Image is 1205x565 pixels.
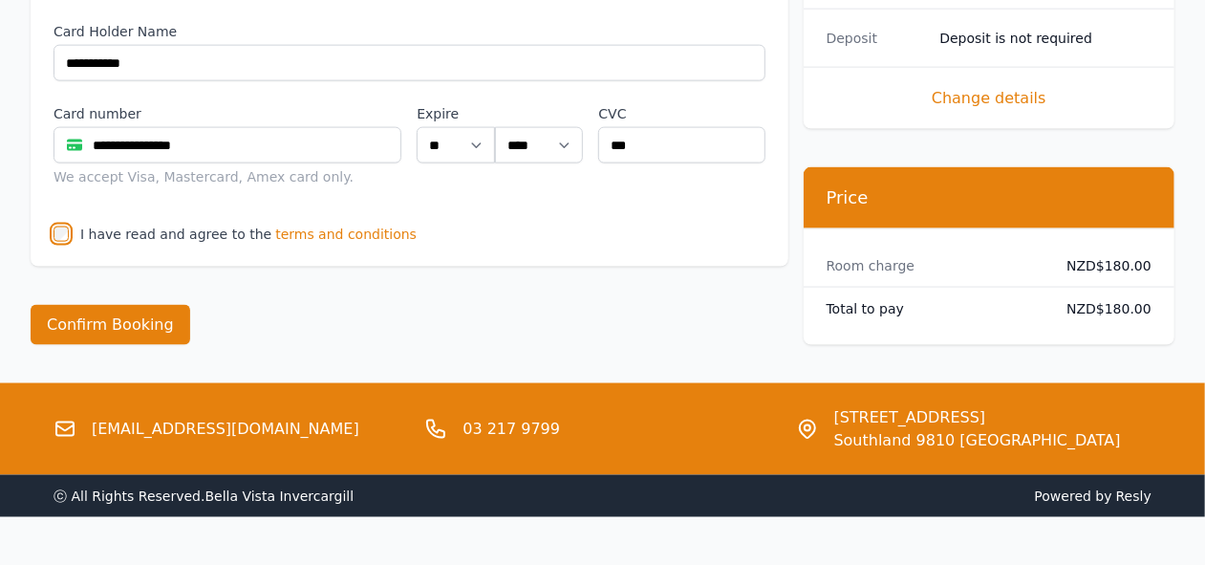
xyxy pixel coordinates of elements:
[92,418,359,441] a: [EMAIL_ADDRESS][DOMAIN_NAME]
[827,87,1151,110] span: Change details
[54,489,354,504] span: ⓒ All Rights Reserved. Bella Vista Invercargill
[1116,489,1151,504] a: Resly
[54,104,401,123] label: Card number
[1053,299,1151,318] dd: NZD$180.00
[611,487,1152,506] span: Powered by
[827,186,1151,209] h3: Price
[54,22,765,41] label: Card Holder Name
[31,305,190,345] button: Confirm Booking
[827,299,1039,318] dt: Total to pay
[939,29,1151,48] dd: Deposit is not required
[834,406,1121,429] span: [STREET_ADDRESS]
[417,104,495,123] label: Expire
[463,418,560,441] a: 03 217 9799
[827,29,925,48] dt: Deposit
[54,167,401,186] div: We accept Visa, Mastercard, Amex card only.
[598,104,764,123] label: CVC
[827,256,1039,275] dt: Room charge
[1053,256,1151,275] dd: NZD$180.00
[834,429,1121,452] span: Southland 9810 [GEOGRAPHIC_DATA]
[275,225,417,244] span: terms and conditions
[495,104,584,123] label: .
[80,227,271,242] label: I have read and agree to the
